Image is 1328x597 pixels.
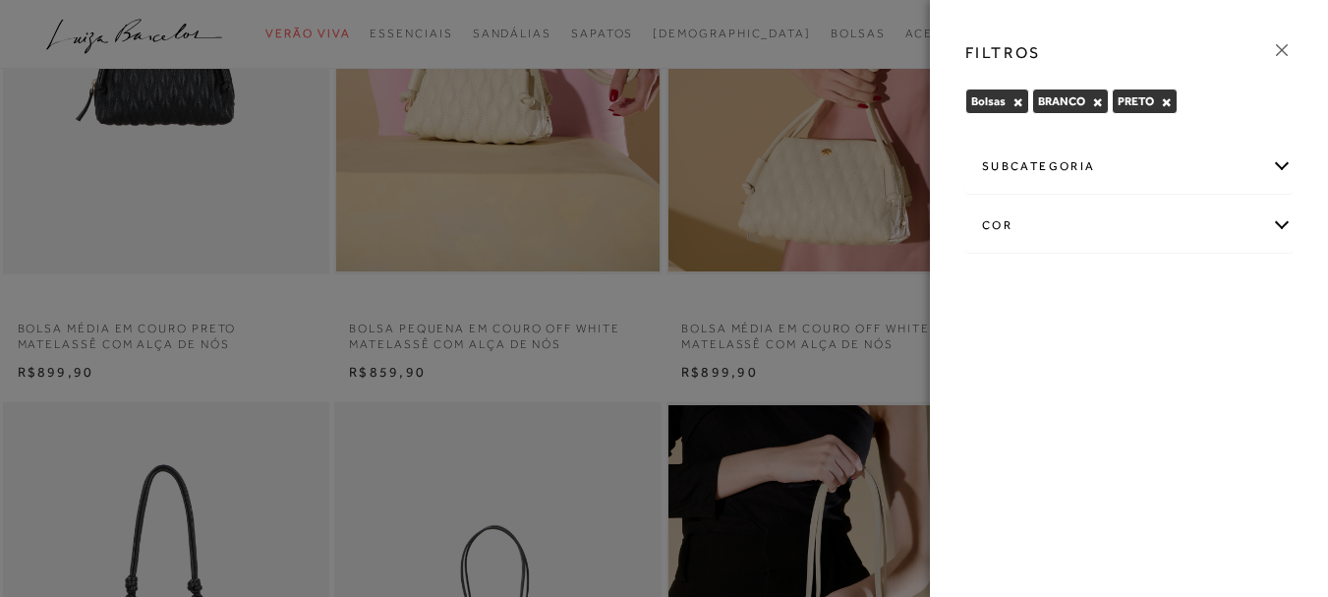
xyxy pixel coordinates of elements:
span: BRANCO [1038,94,1085,108]
div: subcategoria [966,141,1292,193]
div: cor [966,200,1292,252]
button: PRETO Close [1161,95,1172,109]
span: PRETO [1118,94,1154,108]
button: BRANCO Close [1092,95,1103,109]
button: Bolsas Close [1012,95,1023,109]
span: Bolsas [971,94,1006,108]
h3: FILTROS [965,41,1041,64]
